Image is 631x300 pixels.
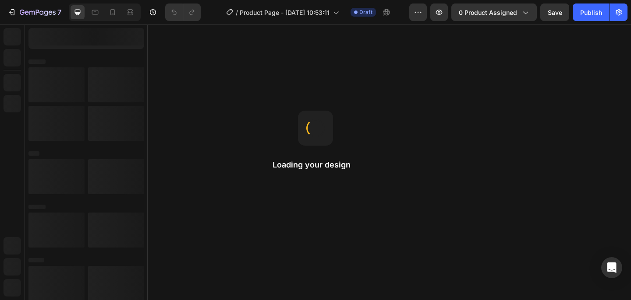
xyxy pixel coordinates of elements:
h2: Loading your design [273,160,358,170]
span: / [236,8,238,17]
span: 0 product assigned [459,8,517,17]
button: Save [540,3,569,21]
div: Undo/Redo [165,3,201,21]
div: Publish [580,8,602,17]
button: 7 [4,3,65,21]
button: Publish [573,3,610,21]
span: Save [548,9,562,16]
div: Open Intercom Messenger [601,257,622,278]
p: 7 [57,7,61,17]
button: 0 product assigned [451,3,537,21]
span: Draft [359,8,372,16]
span: Product Page - [DATE] 10:53:11 [240,8,330,17]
